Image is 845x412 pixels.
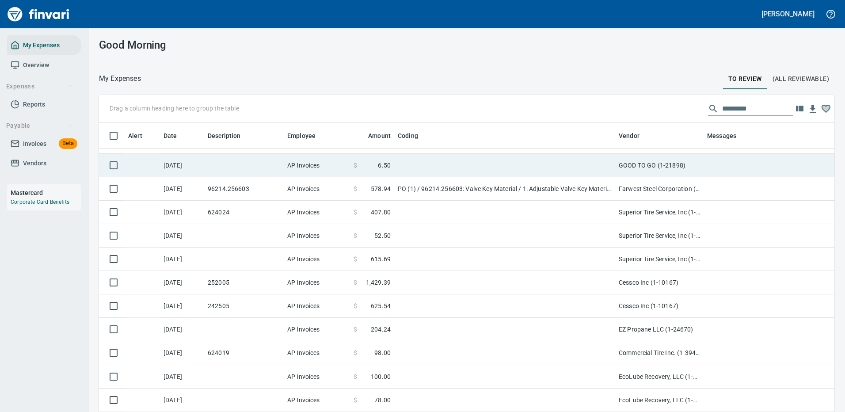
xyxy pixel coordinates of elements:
[3,118,76,134] button: Payable
[371,208,391,217] span: 407.80
[160,271,204,294] td: [DATE]
[7,134,81,154] a: InvoicesBeta
[164,130,189,141] span: Date
[204,201,284,224] td: 624024
[354,325,357,334] span: $
[615,341,704,365] td: Commercial Tire Inc. (1-39436)
[374,396,391,404] span: 78.00
[6,120,73,131] span: Payable
[287,130,316,141] span: Employee
[357,130,391,141] span: Amount
[164,130,177,141] span: Date
[7,95,81,114] a: Reports
[615,271,704,294] td: Cessco Inc (1-10167)
[398,130,418,141] span: Coding
[23,138,46,149] span: Invoices
[619,130,639,141] span: Vendor
[615,224,704,248] td: Superior Tire Service, Inc (1-10991)
[354,348,357,357] span: $
[371,325,391,334] span: 204.24
[793,102,806,115] button: Choose columns to display
[374,231,391,240] span: 52.50
[773,73,829,84] span: (All Reviewable)
[160,177,204,201] td: [DATE]
[284,201,350,224] td: AP Invoices
[160,341,204,365] td: [DATE]
[7,35,81,55] a: My Expenses
[615,177,704,201] td: Farwest Steel Corporation (1-10362)
[99,39,330,51] h3: Good Morning
[354,372,357,381] span: $
[378,161,391,170] span: 6.50
[11,188,81,198] h6: Mastercard
[160,201,204,224] td: [DATE]
[354,301,357,310] span: $
[160,294,204,318] td: [DATE]
[354,184,357,193] span: $
[354,396,357,404] span: $
[761,9,815,19] h5: [PERSON_NAME]
[354,255,357,263] span: $
[354,231,357,240] span: $
[59,138,77,149] span: Beta
[204,177,284,201] td: 96214.256603
[284,154,350,177] td: AP Invoices
[354,161,357,170] span: $
[728,73,762,84] span: To Review
[99,73,141,84] p: My Expenses
[160,154,204,177] td: [DATE]
[371,184,391,193] span: 578.94
[354,208,357,217] span: $
[287,130,327,141] span: Employee
[99,73,141,84] nav: breadcrumb
[819,102,833,115] button: Column choices favorited. Click to reset to default
[806,103,819,116] button: Download Table
[398,130,430,141] span: Coding
[615,365,704,389] td: EcoLube Recovery, LLC (1-39899)
[5,4,72,25] img: Finvari
[284,318,350,341] td: AP Invoices
[6,81,73,92] span: Expenses
[204,294,284,318] td: 242505
[204,341,284,365] td: 624019
[3,78,76,95] button: Expenses
[23,99,45,110] span: Reports
[23,158,46,169] span: Vendors
[615,318,704,341] td: EZ Propane LLC (1-24670)
[366,278,391,287] span: 1,429.39
[707,130,736,141] span: Messages
[354,278,357,287] span: $
[615,201,704,224] td: Superior Tire Service, Inc (1-10991)
[284,224,350,248] td: AP Invoices
[284,341,350,365] td: AP Invoices
[160,318,204,341] td: [DATE]
[371,255,391,263] span: 615.69
[284,271,350,294] td: AP Invoices
[619,130,651,141] span: Vendor
[284,248,350,271] td: AP Invoices
[208,130,241,141] span: Description
[394,177,615,201] td: PO (1) / 96214.256603: Valve Key Material / 1: Adjustable Valve Key Material (20)
[368,130,391,141] span: Amount
[110,104,239,113] p: Drag a column heading here to group the table
[374,348,391,357] span: 98.00
[615,294,704,318] td: Cessco Inc (1-10167)
[160,248,204,271] td: [DATE]
[204,271,284,294] td: 252005
[160,224,204,248] td: [DATE]
[759,7,817,21] button: [PERSON_NAME]
[707,130,748,141] span: Messages
[284,294,350,318] td: AP Invoices
[23,60,49,71] span: Overview
[284,177,350,201] td: AP Invoices
[284,389,350,412] td: AP Invoices
[615,154,704,177] td: GOOD TO GO (1-21898)
[160,389,204,412] td: [DATE]
[615,389,704,412] td: EcoLube Recovery, LLC (1-39899)
[23,40,60,51] span: My Expenses
[208,130,252,141] span: Description
[615,248,704,271] td: Superior Tire Service, Inc (1-10991)
[371,301,391,310] span: 625.54
[7,153,81,173] a: Vendors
